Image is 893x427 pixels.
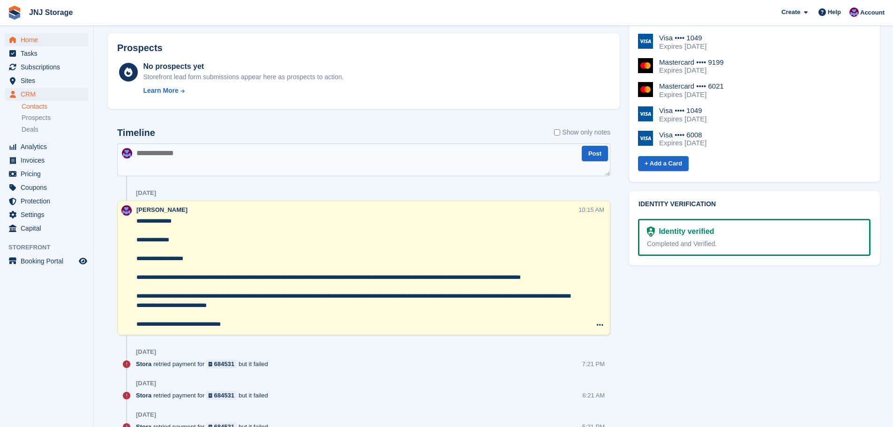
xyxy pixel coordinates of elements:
img: Identity Verification Ready [647,226,655,237]
span: Coupons [21,181,77,194]
span: Create [781,7,800,17]
a: menu [5,154,89,167]
span: Account [860,8,885,17]
a: menu [5,140,89,153]
span: Stora [136,391,151,400]
div: No prospects yet [143,61,344,72]
div: 7:21 PM [582,360,605,368]
div: [DATE] [136,348,156,356]
a: menu [5,60,89,74]
a: JNJ Storage [25,5,76,20]
img: Mastercard Logo [638,58,653,73]
span: Tasks [21,47,77,60]
span: Booking Portal [21,255,77,268]
a: Deals [22,125,89,135]
div: 10:15 AM [578,205,604,214]
div: [DATE] [136,380,156,387]
span: Capital [21,222,77,235]
img: Visa Logo [638,106,653,121]
div: Completed and Verified. [647,239,862,249]
div: Mastercard •••• 9199 [659,58,724,67]
a: menu [5,181,89,194]
a: Contacts [22,102,89,111]
div: 684531 [214,360,234,368]
img: Jonathan Scrase [122,148,132,158]
h2: Prospects [117,43,163,53]
img: Jonathan Scrase [849,7,859,17]
div: Visa •••• 1049 [659,34,706,42]
a: + Add a Card [638,156,689,172]
div: Expires [DATE] [659,115,706,123]
a: Prospects [22,113,89,123]
div: Expires [DATE] [659,42,706,51]
div: Learn More [143,86,178,96]
img: Visa Logo [638,131,653,146]
div: [DATE] [136,411,156,419]
a: Preview store [77,255,89,267]
div: Expires [DATE] [659,139,706,147]
img: stora-icon-8386f47178a22dfd0bd8f6a31ec36ba5ce8667c1dd55bd0f319d3a0aa187defe.svg [8,6,22,20]
span: Sites [21,74,77,87]
a: Learn More [143,86,344,96]
div: 684531 [214,391,234,400]
div: Storefront lead form submissions appear here as prospects to action. [143,72,344,82]
div: Mastercard •••• 6021 [659,82,724,90]
span: [PERSON_NAME] [136,206,188,213]
a: menu [5,255,89,268]
span: Settings [21,208,77,221]
input: Show only notes [554,127,560,137]
div: retried payment for but it failed [136,360,273,368]
img: Visa Logo [638,34,653,49]
a: 684531 [206,391,237,400]
span: Storefront [8,243,93,252]
label: Show only notes [554,127,610,137]
span: CRM [21,88,77,101]
div: Expires [DATE] [659,90,724,99]
span: Subscriptions [21,60,77,74]
a: menu [5,208,89,221]
div: Expires [DATE] [659,66,724,75]
span: Deals [22,125,38,134]
h2: Timeline [117,127,155,138]
img: Jonathan Scrase [121,205,132,216]
div: Visa •••• 6008 [659,131,706,139]
h2: Identity verification [638,201,870,208]
a: menu [5,47,89,60]
div: retried payment for but it failed [136,391,273,400]
span: Stora [136,360,151,368]
span: Protection [21,195,77,208]
a: 684531 [206,360,237,368]
span: Prospects [22,113,51,122]
div: [DATE] [136,189,156,197]
span: Help [828,7,841,17]
img: Mastercard Logo [638,82,653,97]
div: Visa •••• 1049 [659,106,706,115]
a: menu [5,33,89,46]
a: menu [5,88,89,101]
a: menu [5,74,89,87]
a: menu [5,167,89,180]
button: Post [582,146,608,161]
div: 6:21 AM [582,391,605,400]
span: Pricing [21,167,77,180]
div: Identity verified [655,226,714,237]
span: Invoices [21,154,77,167]
a: menu [5,195,89,208]
span: Home [21,33,77,46]
a: menu [5,222,89,235]
span: Analytics [21,140,77,153]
